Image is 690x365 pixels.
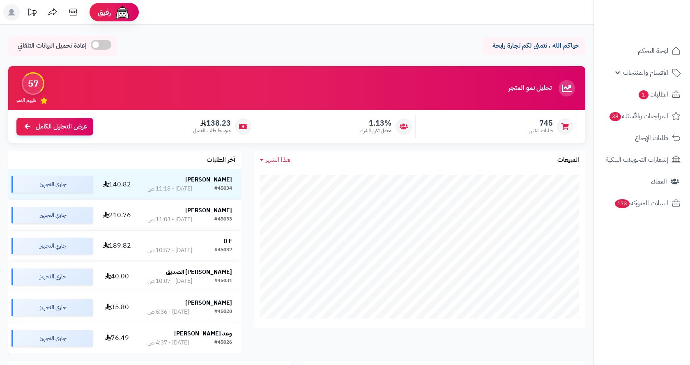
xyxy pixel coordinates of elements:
[16,118,93,135] a: عرض التحليل الكامل
[147,216,192,224] div: [DATE] - 11:03 ص
[638,45,668,57] span: لوحة التحكم
[96,292,138,323] td: 35.80
[634,7,682,24] img: logo-2.png
[147,308,189,316] div: [DATE] - 6:36 ص
[96,200,138,230] td: 210.76
[96,169,138,200] td: 140.82
[214,216,232,224] div: #45033
[599,150,685,170] a: إشعارات التحويلات البنكية
[147,339,189,347] div: [DATE] - 4:37 ص
[529,119,553,128] span: 745
[489,41,579,51] p: حياكم الله ، نتمنى لكم تجارة رابحة
[638,90,649,100] span: 1
[214,277,232,285] div: #45031
[174,329,232,338] strong: وعد [PERSON_NAME]
[260,155,290,165] a: هذا الشهر
[11,238,93,254] div: جاري التجهيز
[193,127,231,134] span: متوسط طلب العميل
[147,185,192,193] div: [DATE] - 11:18 ص
[18,41,87,51] span: إعادة تحميل البيانات التلقائي
[599,85,685,104] a: الطلبات1
[638,89,668,100] span: الطلبات
[599,41,685,61] a: لوحة التحكم
[11,269,93,285] div: جاري التجهيز
[11,176,93,193] div: جاري التجهيز
[606,154,668,165] span: إشعارات التحويلات البنكية
[599,193,685,213] a: السلات المتروكة173
[609,110,668,122] span: المراجعات والأسئلة
[214,246,232,255] div: #45032
[599,172,685,191] a: العملاء
[360,119,391,128] span: 1.13%
[614,199,630,209] span: 173
[614,197,668,209] span: السلات المتروكة
[214,339,232,347] div: #45026
[96,231,138,261] td: 189.82
[11,207,93,223] div: جاري التجهيز
[185,298,232,307] strong: [PERSON_NAME]
[207,156,235,164] h3: آخر الطلبات
[360,127,391,134] span: معدل تكرار الشراء
[11,330,93,347] div: جاري التجهيز
[635,132,668,144] span: طلبات الإرجاع
[651,176,667,187] span: العملاء
[185,175,232,184] strong: [PERSON_NAME]
[599,106,685,126] a: المراجعات والأسئلة38
[557,156,579,164] h3: المبيعات
[11,299,93,316] div: جاري التجهيز
[214,308,232,316] div: #45028
[193,119,231,128] span: 138.23
[96,323,138,354] td: 76.49
[22,4,42,23] a: تحديثات المنصة
[223,237,232,246] strong: D F
[508,85,552,92] h3: تحليل نمو المتجر
[114,4,131,21] img: ai-face.png
[599,128,685,148] a: طلبات الإرجاع
[147,246,192,255] div: [DATE] - 10:57 ص
[529,127,553,134] span: طلبات الشهر
[623,67,668,78] span: الأقسام والمنتجات
[185,206,232,215] strong: [PERSON_NAME]
[609,112,622,122] span: 38
[266,155,290,165] span: هذا الشهر
[214,185,232,193] div: #45034
[166,268,232,276] strong: [PERSON_NAME] الصديق
[98,7,111,17] span: رفيق
[96,262,138,292] td: 40.00
[147,277,192,285] div: [DATE] - 10:07 ص
[16,97,36,104] span: تقييم النمو
[36,122,87,131] span: عرض التحليل الكامل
